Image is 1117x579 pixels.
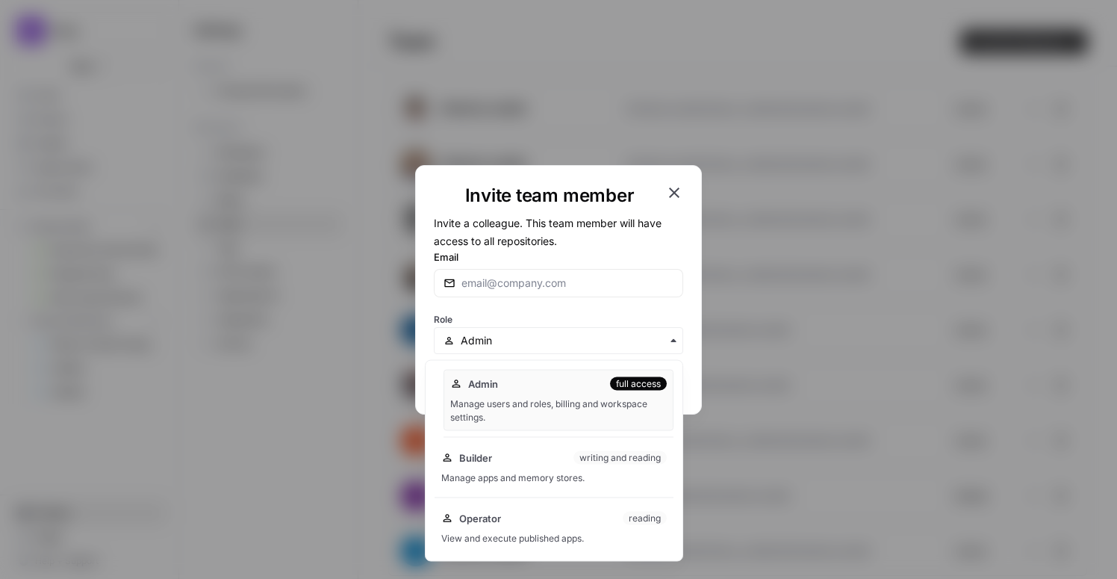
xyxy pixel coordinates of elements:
[434,314,452,325] span: Role
[610,377,667,391] div: full access
[468,377,498,391] span: Admin
[434,217,662,247] span: Invite a colleague. This team member will have access to all repositories.
[461,333,673,348] input: Admin
[461,276,673,291] input: email@company.com
[450,397,667,424] div: Manage users and roles, billing and workspace settings.
[434,250,683,264] label: Email
[459,450,492,465] span: Builder
[441,532,667,545] div: View and execute published apps.
[434,184,665,208] h1: Invite team member
[441,471,667,485] div: Manage apps and memory stores.
[573,451,667,465] div: writing and reading
[459,511,501,526] span: Operator
[623,512,667,525] div: reading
